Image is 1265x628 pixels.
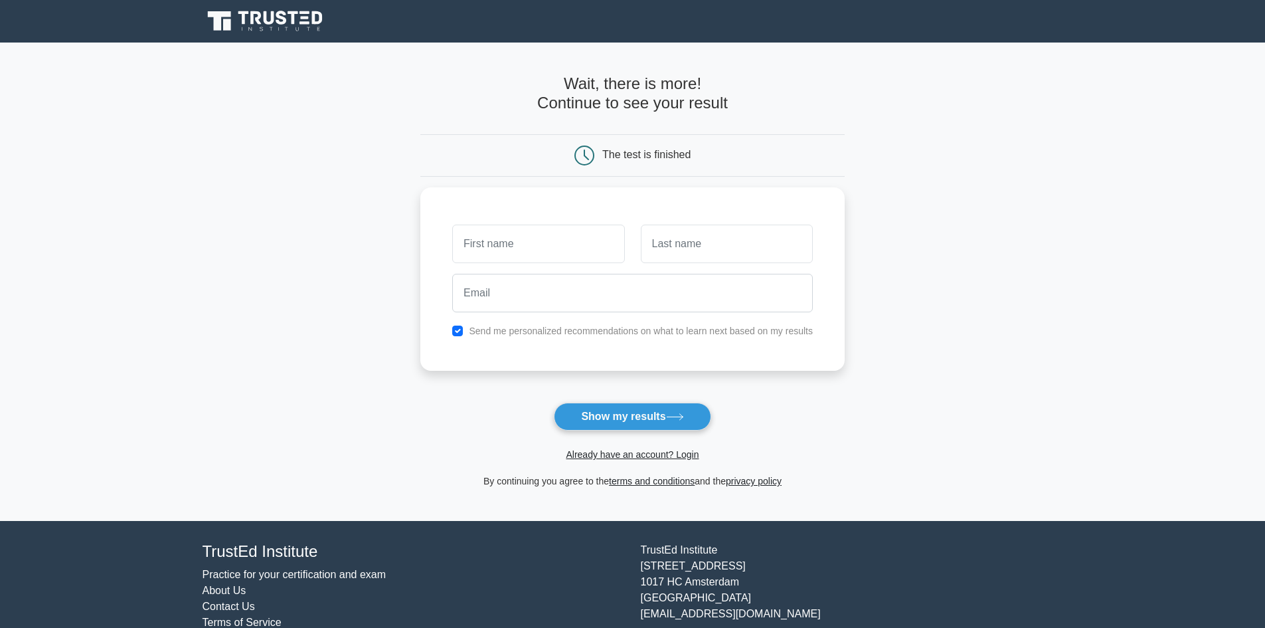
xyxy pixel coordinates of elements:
a: Contact Us [203,601,255,612]
div: By continuing you agree to the and the [412,473,853,489]
h4: TrustEd Institute [203,542,625,562]
a: Practice for your certification and exam [203,569,386,580]
a: About Us [203,585,246,596]
a: Terms of Service [203,617,282,628]
h4: Wait, there is more! Continue to see your result [420,74,845,113]
button: Show my results [554,403,711,431]
label: Send me personalized recommendations on what to learn next based on my results [469,326,813,336]
div: The test is finished [602,149,691,160]
input: Email [452,274,813,312]
a: Already have an account? Login [566,449,699,460]
input: First name [452,225,624,263]
a: privacy policy [726,476,782,486]
a: terms and conditions [609,476,695,486]
input: Last name [641,225,813,263]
